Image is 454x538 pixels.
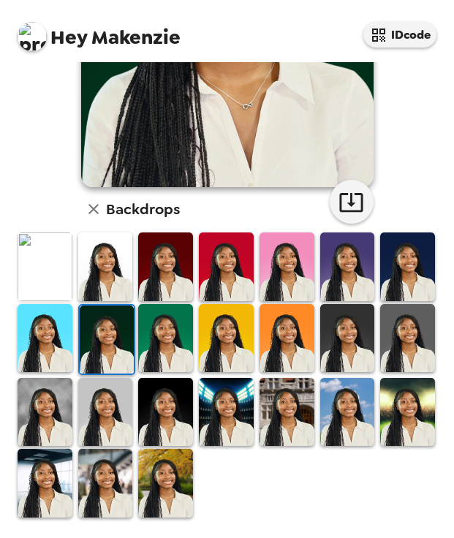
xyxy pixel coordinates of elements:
img: profile pic [18,22,47,51]
button: IDcode [363,22,436,48]
h6: Backdrops [106,197,180,221]
span: Makenzie [18,15,181,48]
span: Hey [50,24,87,50]
img: Original [18,232,72,300]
